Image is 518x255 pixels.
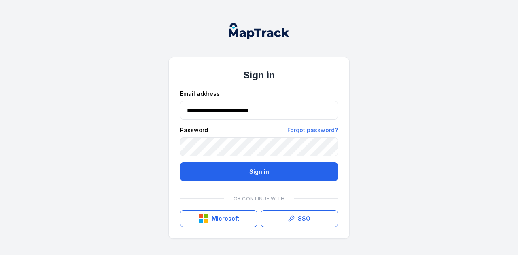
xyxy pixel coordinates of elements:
[180,126,208,134] label: Password
[216,23,302,39] nav: Global
[180,69,338,82] h1: Sign in
[180,90,220,98] label: Email address
[180,210,257,227] button: Microsoft
[180,191,338,207] div: Or continue with
[261,210,338,227] a: SSO
[287,126,338,134] a: Forgot password?
[180,162,338,181] button: Sign in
